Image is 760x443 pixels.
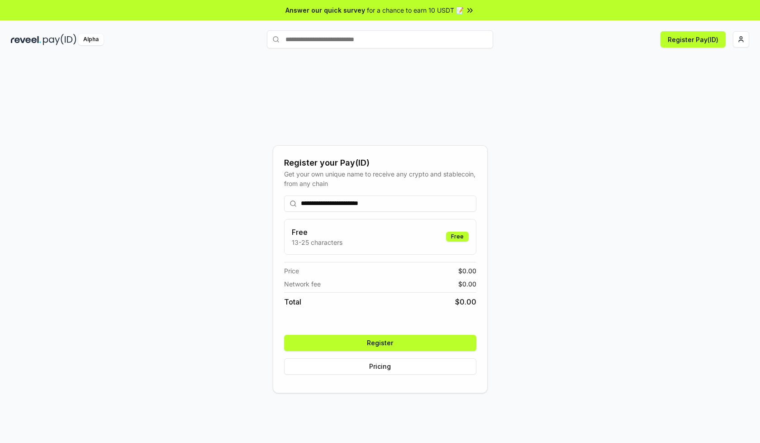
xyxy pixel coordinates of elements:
span: Price [284,266,299,276]
button: Register [284,335,476,351]
span: Total [284,296,301,307]
button: Register Pay(ID) [660,31,726,48]
span: Network fee [284,279,321,289]
span: $ 0.00 [458,279,476,289]
div: Alpha [78,34,104,45]
p: 13-25 characters [292,238,342,247]
span: Answer our quick survey [285,5,365,15]
div: Register your Pay(ID) [284,157,476,169]
button: Pricing [284,358,476,375]
span: $ 0.00 [455,296,476,307]
span: for a chance to earn 10 USDT 📝 [367,5,464,15]
img: pay_id [43,34,76,45]
h3: Free [292,227,342,238]
span: $ 0.00 [458,266,476,276]
img: reveel_dark [11,34,41,45]
div: Free [446,232,469,242]
div: Get your own unique name to receive any crypto and stablecoin, from any chain [284,169,476,188]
